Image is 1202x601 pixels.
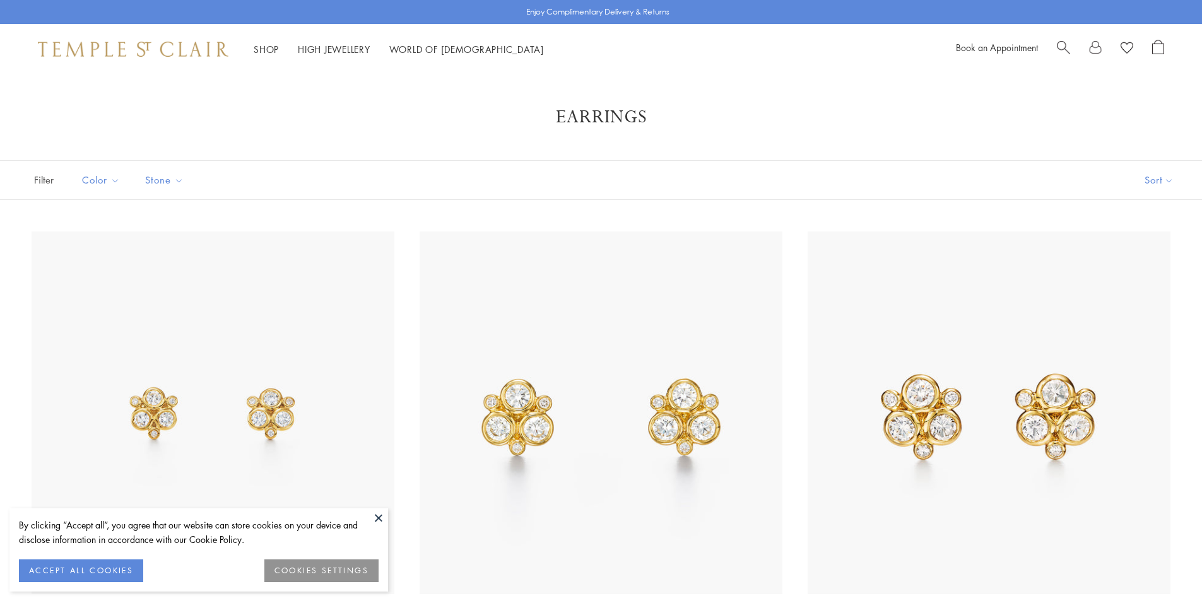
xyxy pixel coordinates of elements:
[19,518,379,547] div: By clicking “Accept all”, you agree that our website can store cookies on your device and disclos...
[1152,40,1164,59] a: Open Shopping Bag
[50,106,1152,129] h1: Earrings
[76,172,129,188] span: Color
[19,559,143,582] button: ACCEPT ALL COOKIES
[139,172,193,188] span: Stone
[1121,40,1133,59] a: View Wishlist
[32,231,394,594] img: E11847-DIGRN50
[526,6,669,18] p: Enjoy Complimentary Delivery & Returns
[136,166,193,194] button: Stone
[254,43,279,55] a: ShopShop
[1116,161,1202,199] button: Show sort by
[298,43,370,55] a: High JewelleryHigh Jewellery
[1057,40,1070,59] a: Search
[254,42,544,57] nav: Main navigation
[956,41,1038,54] a: Book an Appointment
[264,559,379,582] button: COOKIES SETTINGS
[808,231,1170,594] img: E11847-DIGRN50
[73,166,129,194] button: Color
[389,43,544,55] a: World of [DEMOGRAPHIC_DATA]World of [DEMOGRAPHIC_DATA]
[38,42,228,57] img: Temple St. Clair
[420,231,782,594] img: E11847-DIGRN50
